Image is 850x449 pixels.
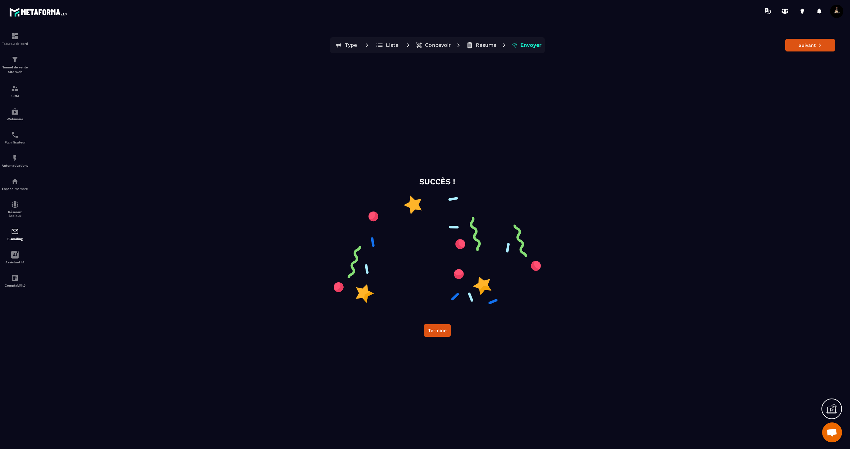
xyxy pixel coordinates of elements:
[2,269,28,292] a: accountantaccountantComptabilité
[2,50,28,79] a: formationformationTunnel de vente Site web
[425,42,451,48] p: Concevoir
[2,210,28,218] p: Réseaux Sociaux
[11,108,19,116] img: automations
[2,117,28,121] p: Webinaire
[11,201,19,209] img: social-network
[11,274,19,282] img: accountant
[11,131,19,139] img: scheduler
[2,79,28,103] a: formationformationCRM
[2,260,28,264] p: Assistant IA
[345,42,357,48] p: Type
[11,177,19,185] img: automations
[2,196,28,223] a: social-networksocial-networkRéseaux Sociaux
[2,164,28,167] p: Automatisations
[2,103,28,126] a: automationsautomationsWebinaire
[510,39,544,52] button: Envoyer
[2,149,28,172] a: automationsautomationsAutomatisations
[9,6,69,18] img: logo
[2,42,28,45] p: Tableau de bord
[464,39,498,52] button: Résumé
[331,39,361,52] button: Type
[419,176,455,187] p: SUCCÈS !
[2,126,28,149] a: schedulerschedulerPlanificateur
[476,42,496,48] p: Résumé
[822,422,842,442] div: Ouvrir le chat
[424,324,451,337] button: Termine
[2,172,28,196] a: automationsautomationsEspace membre
[2,246,28,269] a: Assistant IA
[520,42,542,48] p: Envoyer
[2,187,28,191] p: Espace membre
[2,94,28,98] p: CRM
[2,237,28,241] p: E-mailing
[11,55,19,63] img: formation
[373,39,402,52] button: Liste
[785,39,835,51] button: Suivant
[11,227,19,235] img: email
[2,140,28,144] p: Planificateur
[11,32,19,40] img: formation
[2,284,28,287] p: Comptabilité
[11,154,19,162] img: automations
[2,65,28,74] p: Tunnel de vente Site web
[2,27,28,50] a: formationformationTableau de bord
[11,84,19,92] img: formation
[386,42,398,48] p: Liste
[414,39,453,52] button: Concevoir
[2,223,28,246] a: emailemailE-mailing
